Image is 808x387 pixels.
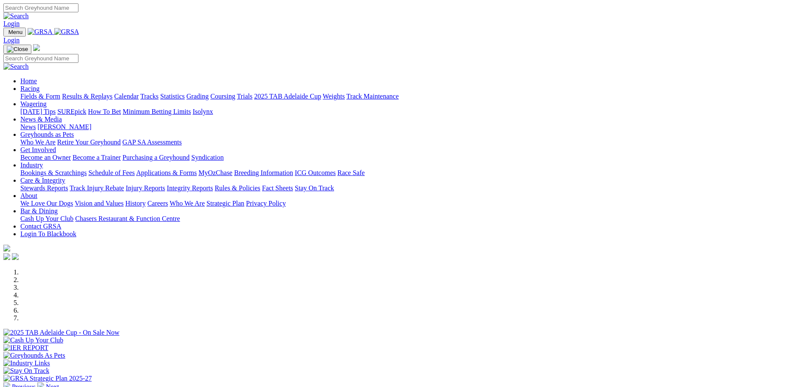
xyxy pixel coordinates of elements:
input: Search [3,54,78,63]
a: Get Involved [20,146,56,153]
a: Schedule of Fees [88,169,134,176]
div: About [20,200,805,207]
a: Privacy Policy [246,200,286,207]
a: Bookings & Scratchings [20,169,87,176]
a: Care & Integrity [20,177,65,184]
div: Get Involved [20,154,805,161]
a: Tracks [140,93,159,100]
a: Login [3,37,20,44]
img: facebook.svg [3,253,10,260]
a: Chasers Restaurant & Function Centre [75,215,180,222]
img: GRSA [28,28,53,36]
a: News & Media [20,116,62,123]
a: Statistics [160,93,185,100]
a: Stay On Track [295,184,334,192]
a: Race Safe [337,169,364,176]
button: Toggle navigation [3,28,26,37]
a: Login To Blackbook [20,230,76,237]
a: Breeding Information [234,169,293,176]
a: Cash Up Your Club [20,215,73,222]
a: Weights [323,93,345,100]
a: ICG Outcomes [295,169,336,176]
a: Retire Your Greyhound [57,138,121,146]
a: MyOzChase [199,169,232,176]
a: Trials [237,93,252,100]
a: Contact GRSA [20,223,61,230]
a: Results & Replays [62,93,112,100]
a: Strategic Plan [207,200,244,207]
a: Racing [20,85,39,92]
img: 2025 TAB Adelaide Cup - On Sale Now [3,329,120,336]
img: logo-grsa-white.png [3,245,10,251]
a: Greyhounds as Pets [20,131,74,138]
a: Applications & Forms [136,169,197,176]
span: Menu [8,29,22,35]
a: Who We Are [170,200,205,207]
a: Fact Sheets [262,184,293,192]
a: Purchasing a Greyhound [123,154,190,161]
a: Minimum Betting Limits [123,108,191,115]
a: [PERSON_NAME] [37,123,91,130]
a: Login [3,20,20,27]
a: Become an Owner [20,154,71,161]
input: Search [3,3,78,12]
a: Fields & Form [20,93,60,100]
div: Industry [20,169,805,177]
img: Search [3,63,29,71]
a: Calendar [114,93,139,100]
a: Injury Reports [126,184,165,192]
a: Track Maintenance [347,93,399,100]
img: GRSA Strategic Plan 2025-27 [3,375,92,382]
div: News & Media [20,123,805,131]
a: 2025 TAB Adelaide Cup [254,93,321,100]
button: Toggle navigation [3,45,31,54]
div: Bar & Dining [20,215,805,223]
a: We Love Our Dogs [20,200,73,207]
a: Coursing [210,93,235,100]
img: logo-grsa-white.png [33,44,40,51]
a: [DATE] Tips [20,108,56,115]
a: Integrity Reports [167,184,213,192]
a: How To Bet [88,108,121,115]
img: Industry Links [3,359,50,367]
a: Syndication [191,154,224,161]
a: GAP SA Assessments [123,138,182,146]
img: Close [7,46,28,53]
img: Greyhounds As Pets [3,352,65,359]
div: Care & Integrity [20,184,805,192]
a: Who We Are [20,138,56,146]
a: Track Injury Rebate [70,184,124,192]
a: Rules & Policies [215,184,260,192]
a: SUREpick [57,108,86,115]
a: History [125,200,145,207]
a: Bar & Dining [20,207,58,215]
img: twitter.svg [12,253,19,260]
div: Greyhounds as Pets [20,138,805,146]
a: Stewards Reports [20,184,68,192]
img: Stay On Track [3,367,49,375]
img: GRSA [54,28,79,36]
a: Isolynx [193,108,213,115]
a: Grading [187,93,209,100]
a: News [20,123,36,130]
img: Cash Up Your Club [3,336,63,344]
a: Become a Trainer [73,154,121,161]
div: Racing [20,93,805,100]
a: Vision and Values [75,200,123,207]
a: Industry [20,161,43,169]
a: Careers [147,200,168,207]
a: Home [20,77,37,85]
a: About [20,192,37,199]
div: Wagering [20,108,805,116]
a: Wagering [20,100,47,107]
img: Search [3,12,29,20]
img: IER REPORT [3,344,48,352]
